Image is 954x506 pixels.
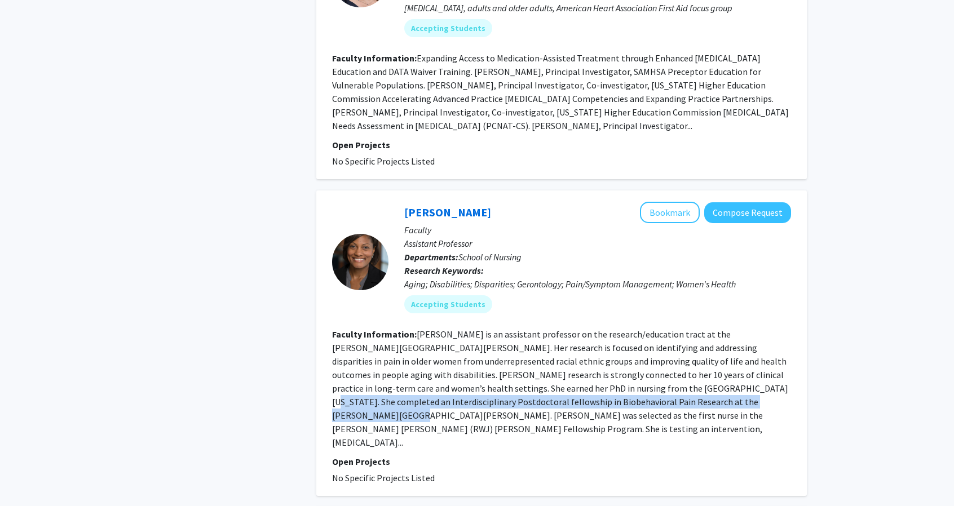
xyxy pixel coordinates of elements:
button: Compose Request to Janiece Taylor [704,202,791,223]
span: School of Nursing [458,251,522,263]
b: Departments: [404,251,458,263]
b: Faculty Information: [332,52,417,64]
b: Faculty Information: [332,329,417,340]
p: Open Projects [332,138,791,152]
p: Open Projects [332,455,791,468]
span: No Specific Projects Listed [332,156,435,167]
fg-read-more: Expanding Access to Medication-Assisted Treatment through Enhanced [MEDICAL_DATA] Education and D... [332,52,789,131]
a: [PERSON_NAME] [404,205,491,219]
div: Aging; Disabilities; Disparities; Gerontology; Pain/Symptom Management; Women's Health [404,277,791,291]
fg-read-more: [PERSON_NAME] is an assistant professor on the research/education tract at the [PERSON_NAME][GEOG... [332,329,788,448]
mat-chip: Accepting Students [404,295,492,313]
button: Add Janiece Taylor to Bookmarks [640,202,700,223]
span: No Specific Projects Listed [332,472,435,483]
p: Assistant Professor [404,237,791,250]
iframe: Chat [8,455,48,498]
mat-chip: Accepting Students [404,19,492,37]
b: Research Keywords: [404,265,484,276]
p: Faculty [404,223,791,237]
